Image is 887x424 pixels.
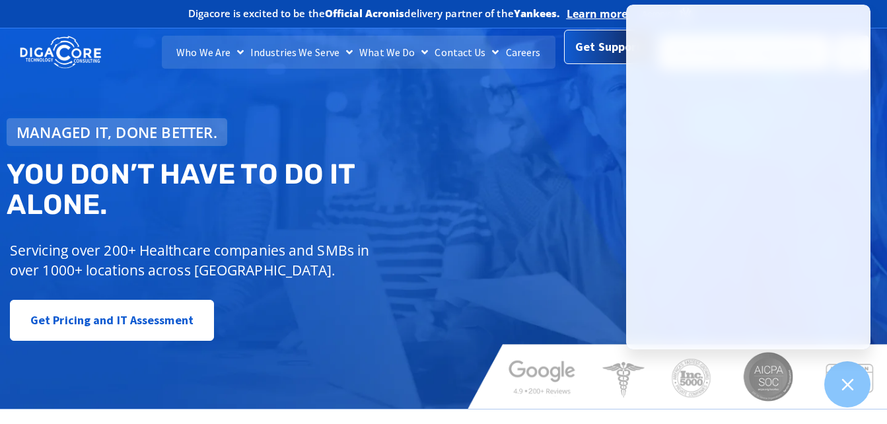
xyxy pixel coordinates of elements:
iframe: Chatgenie Messenger [626,5,870,349]
a: Get Pricing and IT Assessment [10,300,214,341]
h2: You don’t have to do IT alone. [7,159,453,220]
b: Official Acronis [325,7,405,20]
span: Managed IT, done better. [17,125,217,139]
p: Servicing over 200+ Healthcare companies and SMBs in over 1000+ locations across [GEOGRAPHIC_DATA]. [10,240,373,280]
a: Learn more [567,7,628,20]
span: Get Support [575,34,641,60]
span: Get Pricing and IT Assessment [30,307,194,334]
a: Get Support [564,30,652,64]
a: Managed IT, done better. [7,118,227,146]
a: Industries We Serve [247,36,356,69]
b: Yankees. [514,7,560,20]
a: Careers [503,36,544,69]
img: DigaCore Technology Consulting [20,35,101,70]
a: Who We Are [173,36,247,69]
nav: Menu [162,36,555,69]
a: What We Do [356,36,431,69]
h2: Digacore is excited to be the delivery partner of the [188,9,560,18]
a: Contact Us [431,36,502,69]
